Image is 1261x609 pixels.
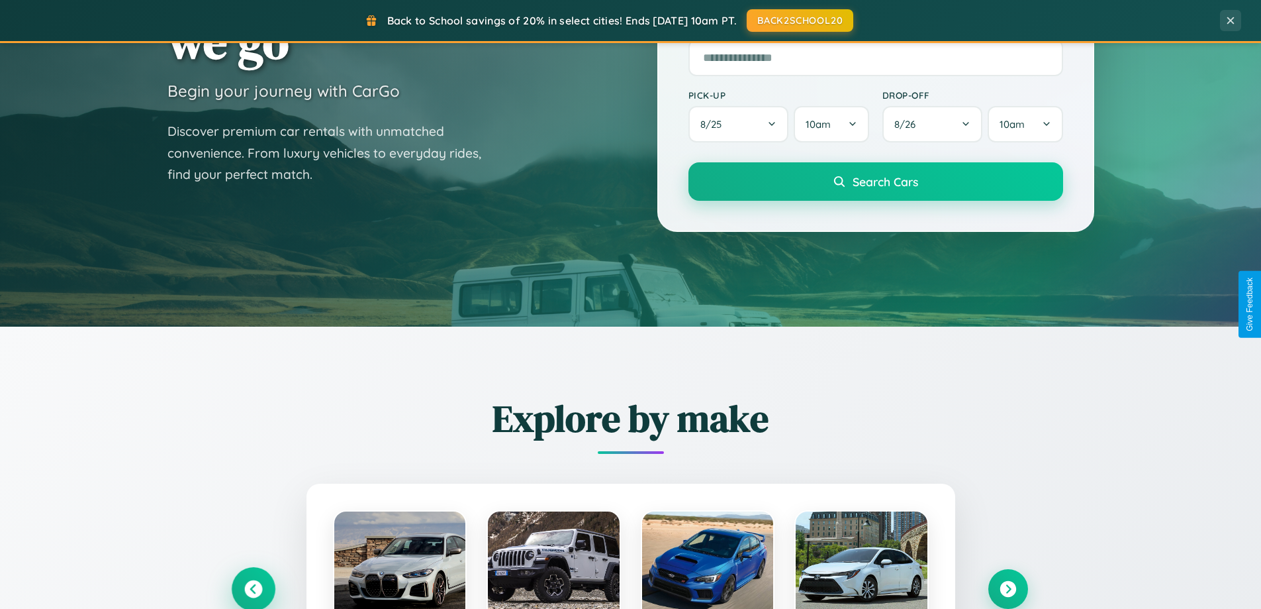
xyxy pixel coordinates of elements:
span: 8 / 26 [894,118,922,131]
span: 10am [1000,118,1025,131]
span: 10am [806,118,831,131]
h3: Begin your journey with CarGo [167,81,400,101]
span: 8 / 25 [700,118,728,131]
h2: Explore by make [234,393,1028,444]
button: 10am [794,106,868,142]
button: BACK2SCHOOL20 [747,9,853,32]
button: 8/26 [882,106,983,142]
span: Back to School savings of 20% in select cities! Ends [DATE] 10am PT. [387,14,737,27]
button: 8/25 [688,106,789,142]
span: Search Cars [853,174,918,189]
button: 10am [988,106,1062,142]
button: Search Cars [688,162,1063,201]
label: Drop-off [882,89,1063,101]
div: Give Feedback [1245,278,1254,331]
p: Discover premium car rentals with unmatched convenience. From luxury vehicles to everyday rides, ... [167,121,498,186]
label: Pick-up [688,89,869,101]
